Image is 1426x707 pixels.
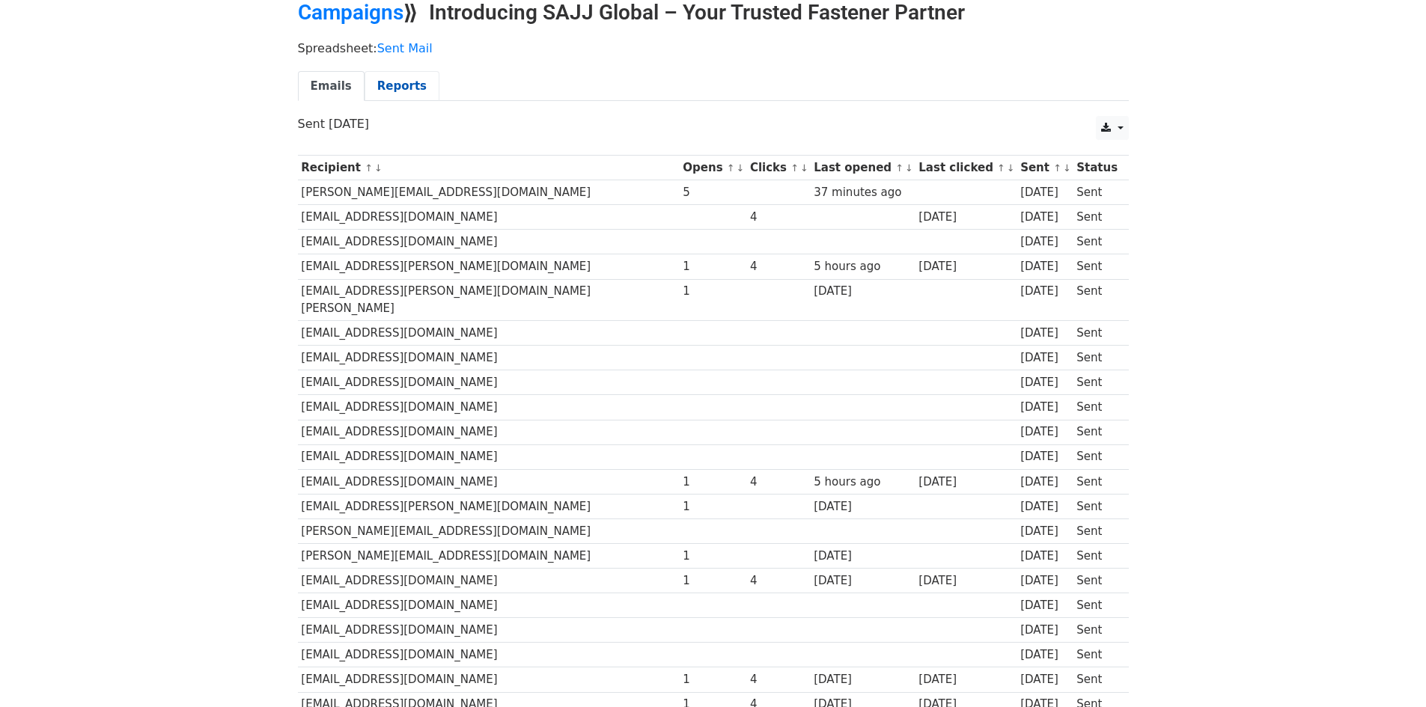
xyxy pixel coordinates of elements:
div: [DATE] [918,209,1013,226]
td: Sent [1073,518,1121,543]
div: 1 [683,572,743,590]
td: [EMAIL_ADDRESS][PERSON_NAME][DOMAIN_NAME][PERSON_NAME] [298,279,680,321]
td: Sent [1073,444,1121,469]
div: [DATE] [1020,399,1070,416]
a: Sent Mail [377,41,433,55]
div: [DATE] [1020,184,1070,201]
td: [EMAIL_ADDRESS][DOMAIN_NAME] [298,205,680,230]
td: [EMAIL_ADDRESS][DOMAIN_NAME] [298,346,680,370]
div: [DATE] [814,671,911,688]
div: [DATE] [1020,258,1070,275]
div: 5 hours ago [814,474,911,491]
div: [DATE] [1020,423,1070,441]
a: Reports [365,71,439,102]
div: 4 [750,258,807,275]
iframe: Chat Widget [1351,635,1426,707]
td: [EMAIL_ADDRESS][DOMAIN_NAME] [298,395,680,420]
td: [EMAIL_ADDRESS][DOMAIN_NAME] [298,469,680,494]
td: [EMAIL_ADDRESS][DOMAIN_NAME] [298,321,680,346]
td: Sent [1073,593,1121,618]
div: [DATE] [1020,597,1070,614]
td: Sent [1073,205,1121,230]
div: [DATE] [814,498,911,515]
a: ↓ [737,162,745,174]
div: 1 [683,474,743,491]
div: 4 [750,671,807,688]
p: Sent [DATE] [298,116,1129,132]
td: Sent [1073,321,1121,346]
div: 37 minutes ago [814,184,911,201]
td: Sent [1073,230,1121,254]
div: [DATE] [1020,622,1070,639]
div: [DATE] [1020,572,1070,590]
th: Last clicked [915,156,1017,180]
a: ↑ [727,162,735,174]
th: Clicks [746,156,810,180]
div: [DATE] [1020,548,1070,565]
td: Sent [1073,346,1121,370]
div: 5 hours ago [814,258,911,275]
a: ↓ [905,162,913,174]
td: Sent [1073,180,1121,205]
td: Sent [1073,494,1121,518]
td: [EMAIL_ADDRESS][DOMAIN_NAME] [298,230,680,254]
a: ↓ [800,162,808,174]
td: [EMAIL_ADDRESS][PERSON_NAME][DOMAIN_NAME] [298,494,680,518]
td: [EMAIL_ADDRESS][DOMAIN_NAME] [298,618,680,643]
td: [EMAIL_ADDRESS][DOMAIN_NAME] [298,643,680,667]
td: [EMAIL_ADDRESS][DOMAIN_NAME] [298,569,680,593]
div: 1 [683,671,743,688]
div: 1 [683,548,743,565]
div: 4 [750,209,807,226]
div: 4 [750,572,807,590]
th: Opens [680,156,747,180]
td: Sent [1073,395,1121,420]
div: [DATE] [918,671,1013,688]
div: [DATE] [1020,646,1070,664]
td: [PERSON_NAME][EMAIL_ADDRESS][DOMAIN_NAME] [298,180,680,205]
a: ↓ [1007,162,1015,174]
td: [EMAIL_ADDRESS][PERSON_NAME][DOMAIN_NAME] [298,254,680,279]
td: Sent [1073,469,1121,494]
a: ↑ [997,162,1005,174]
td: Sent [1073,618,1121,643]
div: [DATE] [1020,523,1070,540]
a: ↑ [790,162,799,174]
th: Status [1073,156,1121,180]
div: [DATE] [918,474,1013,491]
a: ↓ [1063,162,1071,174]
td: Sent [1073,420,1121,444]
td: Sent [1073,370,1121,395]
td: [EMAIL_ADDRESS][DOMAIN_NAME] [298,593,680,618]
td: Sent [1073,254,1121,279]
td: [PERSON_NAME][EMAIL_ADDRESS][DOMAIN_NAME] [298,544,680,569]
div: [DATE] [918,258,1013,275]
td: [EMAIL_ADDRESS][DOMAIN_NAME] [298,444,680,469]
div: 聊天小工具 [1351,635,1426,707]
td: [EMAIL_ADDRESS][DOMAIN_NAME] [298,420,680,444]
div: [DATE] [1020,671,1070,688]
div: [DATE] [1020,374,1070,391]
a: ↑ [1053,162,1061,174]
div: [DATE] [1020,448,1070,465]
div: [DATE] [1020,209,1070,226]
div: [DATE] [1020,283,1070,300]
td: Sent [1073,667,1121,692]
td: [PERSON_NAME][EMAIL_ADDRESS][DOMAIN_NAME] [298,518,680,543]
div: [DATE] [1020,498,1070,515]
div: 1 [683,258,743,275]
div: [DATE] [1020,349,1070,367]
td: Sent [1073,569,1121,593]
a: ↑ [895,162,904,174]
div: [DATE] [1020,325,1070,342]
td: Sent [1073,643,1121,667]
div: [DATE] [814,283,911,300]
div: [DATE] [1020,233,1070,251]
div: [DATE] [1020,474,1070,491]
td: [EMAIL_ADDRESS][DOMAIN_NAME] [298,370,680,395]
a: Emails [298,71,365,102]
td: Sent [1073,279,1121,321]
div: [DATE] [814,572,911,590]
div: [DATE] [918,572,1013,590]
div: [DATE] [814,548,911,565]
